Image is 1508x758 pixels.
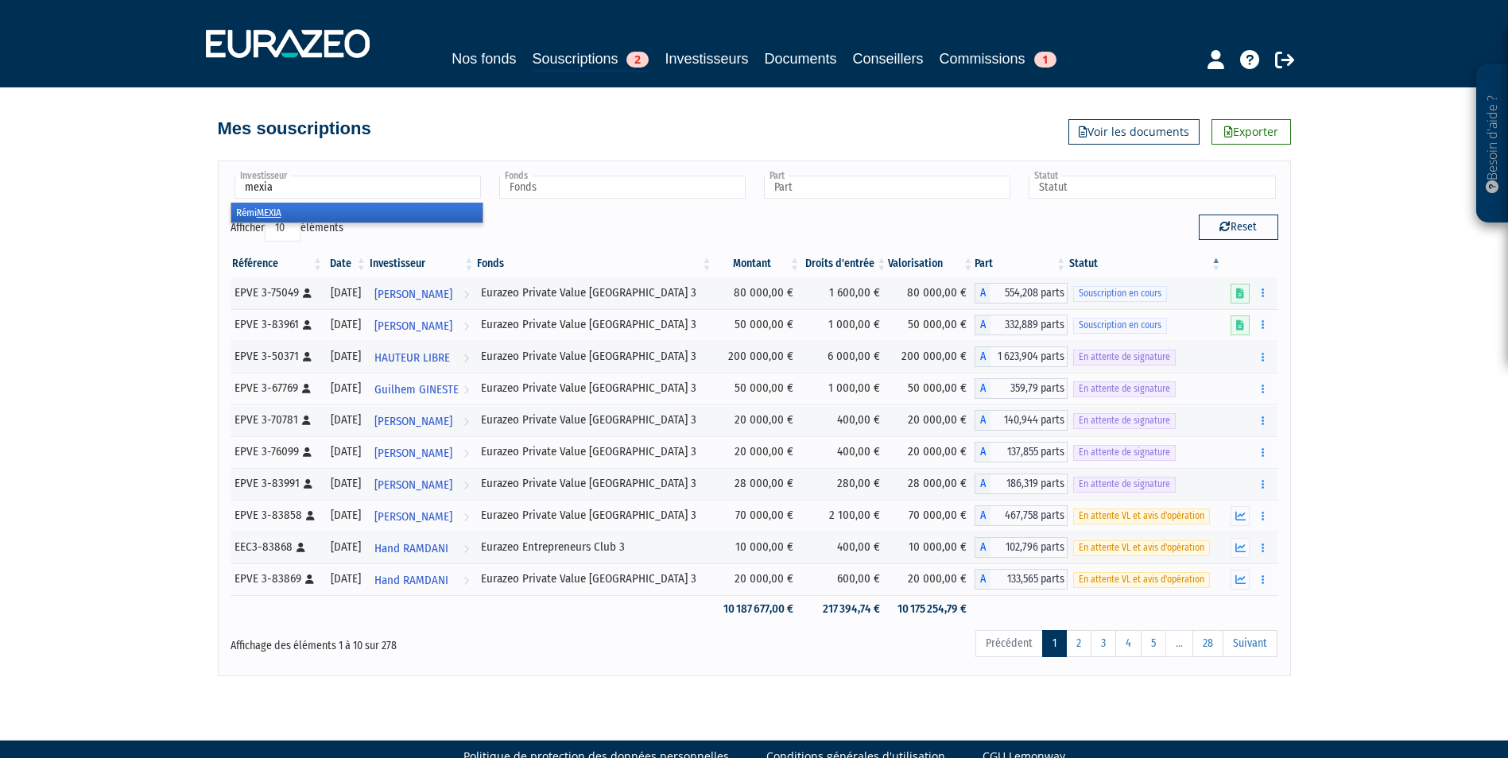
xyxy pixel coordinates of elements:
[975,505,1068,526] div: A - Eurazeo Private Value Europe 3
[463,280,469,309] i: Voir l'investisseur
[940,48,1056,70] a: Commissions1
[481,412,707,428] div: Eurazeo Private Value [GEOGRAPHIC_DATA] 3
[1115,630,1142,657] a: 4
[888,250,975,277] th: Valorisation: activer pour trier la colonne par ordre croissant
[975,283,990,304] span: A
[235,316,320,333] div: EPVE 3-83961
[990,410,1068,431] span: 140,944 parts
[324,250,368,277] th: Date: activer pour trier la colonne par ordre croissant
[801,404,888,436] td: 400,00 €
[463,311,469,341] i: Voir l'investisseur
[305,574,314,584] i: [Français] Personne physique
[481,570,707,587] div: Eurazeo Private Value [GEOGRAPHIC_DATA] 3
[475,250,713,277] th: Fonds: activer pour trier la colonne par ordre croissant
[975,442,990,462] span: A
[303,320,312,330] i: [Français] Personne physique
[714,373,801,404] td: 50 000,00 €
[714,250,801,277] th: Montant: activer pour trier la colonne par ordre croissant
[714,468,801,500] td: 28 000,00 €
[714,595,801,623] td: 10 187 677,00 €
[481,380,707,396] div: Eurazeo Private Value [GEOGRAPHIC_DATA] 3
[888,563,975,595] td: 20 000,00 €
[714,532,801,563] td: 10 000,00 €
[368,436,476,468] a: [PERSON_NAME]
[330,348,362,365] div: [DATE]
[1073,350,1176,365] span: En attente de signature
[463,566,469,595] i: Voir l'investisseur
[206,29,370,58] img: 1732889491-logotype_eurazeo_blanc_rvb.png
[463,439,469,468] i: Voir l'investisseur
[975,474,1068,494] div: A - Eurazeo Private Value Europe 3
[330,380,362,396] div: [DATE]
[303,352,312,362] i: [Français] Personne physique
[463,407,469,436] i: Voir l'investisseur
[1073,413,1176,428] span: En attente de signature
[1073,540,1210,555] span: En attente VL et avis d'opération
[306,511,315,520] i: [Français] Personne physique
[990,505,1068,526] span: 467,758 parts
[303,288,312,298] i: [Français] Personne physique
[1141,630,1166,657] a: 5
[231,215,343,242] label: Afficher éléments
[374,343,450,373] span: HAUTEUR LIBRE
[975,410,990,431] span: A
[463,470,469,500] i: Voir l'investisseur
[330,570,362,587] div: [DATE]
[1199,215,1278,240] button: Reset
[218,119,371,138] h4: Mes souscriptions
[714,563,801,595] td: 20 000,00 €
[626,52,649,68] span: 2
[975,442,1068,462] div: A - Eurazeo Private Value Europe 3
[1068,119,1200,145] a: Voir les documents
[975,537,1068,558] div: A - Eurazeo Entrepreneurs Club 3
[1042,630,1067,657] a: 1
[481,348,707,365] div: Eurazeo Private Value [GEOGRAPHIC_DATA] 3
[714,404,801,436] td: 20 000,00 €
[975,474,990,494] span: A
[368,309,476,341] a: [PERSON_NAME]
[235,475,320,492] div: EPVE 3-83991
[801,595,888,623] td: 217 394,74 €
[975,283,1068,304] div: A - Eurazeo Private Value Europe 3
[1192,630,1223,657] a: 28
[481,507,707,524] div: Eurazeo Private Value [GEOGRAPHIC_DATA] 3
[1073,381,1176,396] span: En attente de signature
[1483,72,1502,215] p: Besoin d'aide ?
[368,563,476,595] a: Hand RAMDANI
[1091,630,1116,657] a: 3
[975,569,990,590] span: A
[990,442,1068,462] span: 137,855 parts
[481,443,707,460] div: Eurazeo Private Value [GEOGRAPHIC_DATA] 3
[853,48,924,70] a: Conseillers
[463,534,469,563] i: Voir l'investisseur
[975,346,1068,367] div: A - Eurazeo Private Value Europe 3
[374,280,452,309] span: [PERSON_NAME]
[990,378,1068,399] span: 359,79 parts
[231,203,483,222] li: Rémi
[801,309,888,341] td: 1 000,00 €
[888,595,975,623] td: 10 175 254,79 €
[801,436,888,468] td: 400,00 €
[888,404,975,436] td: 20 000,00 €
[368,373,476,404] a: Guilhem GINESTE
[368,404,476,436] a: [PERSON_NAME]
[714,436,801,468] td: 20 000,00 €
[330,316,362,333] div: [DATE]
[265,215,300,242] select: Afficheréléments
[990,283,1068,304] span: 554,208 parts
[1223,630,1277,657] a: Suivant
[975,378,990,399] span: A
[888,532,975,563] td: 10 000,00 €
[801,341,888,373] td: 6 000,00 €
[330,412,362,428] div: [DATE]
[1034,52,1056,68] span: 1
[990,315,1068,335] span: 332,889 parts
[235,443,320,460] div: EPVE 3-76099
[1211,119,1291,145] a: Exporter
[1068,250,1223,277] th: Statut : activer pour trier la colonne par ordre d&eacute;croissant
[368,277,476,309] a: [PERSON_NAME]
[330,507,362,524] div: [DATE]
[235,380,320,396] div: EPVE 3-67769
[714,341,801,373] td: 200 000,00 €
[801,250,888,277] th: Droits d'entrée: activer pour trier la colonne par ordre croissant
